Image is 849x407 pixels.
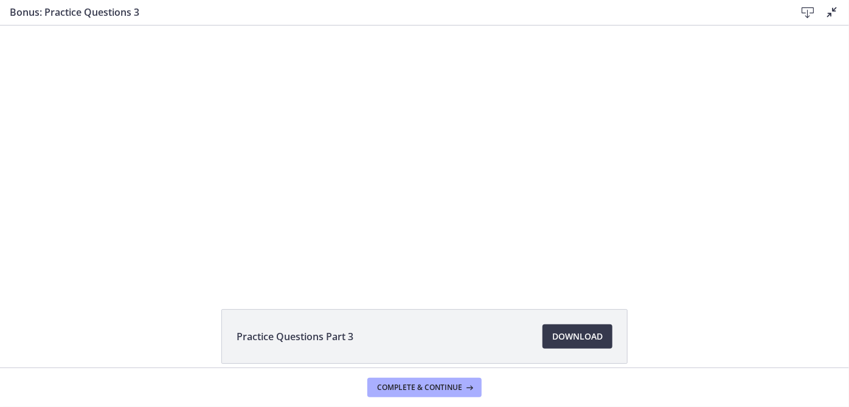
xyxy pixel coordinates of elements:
[367,378,482,397] button: Complete & continue
[552,329,603,344] span: Download
[10,5,776,19] h3: Bonus: Practice Questions 3
[377,383,462,392] span: Complete & continue
[237,329,353,344] span: Practice Questions Part 3
[542,324,612,349] a: Download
